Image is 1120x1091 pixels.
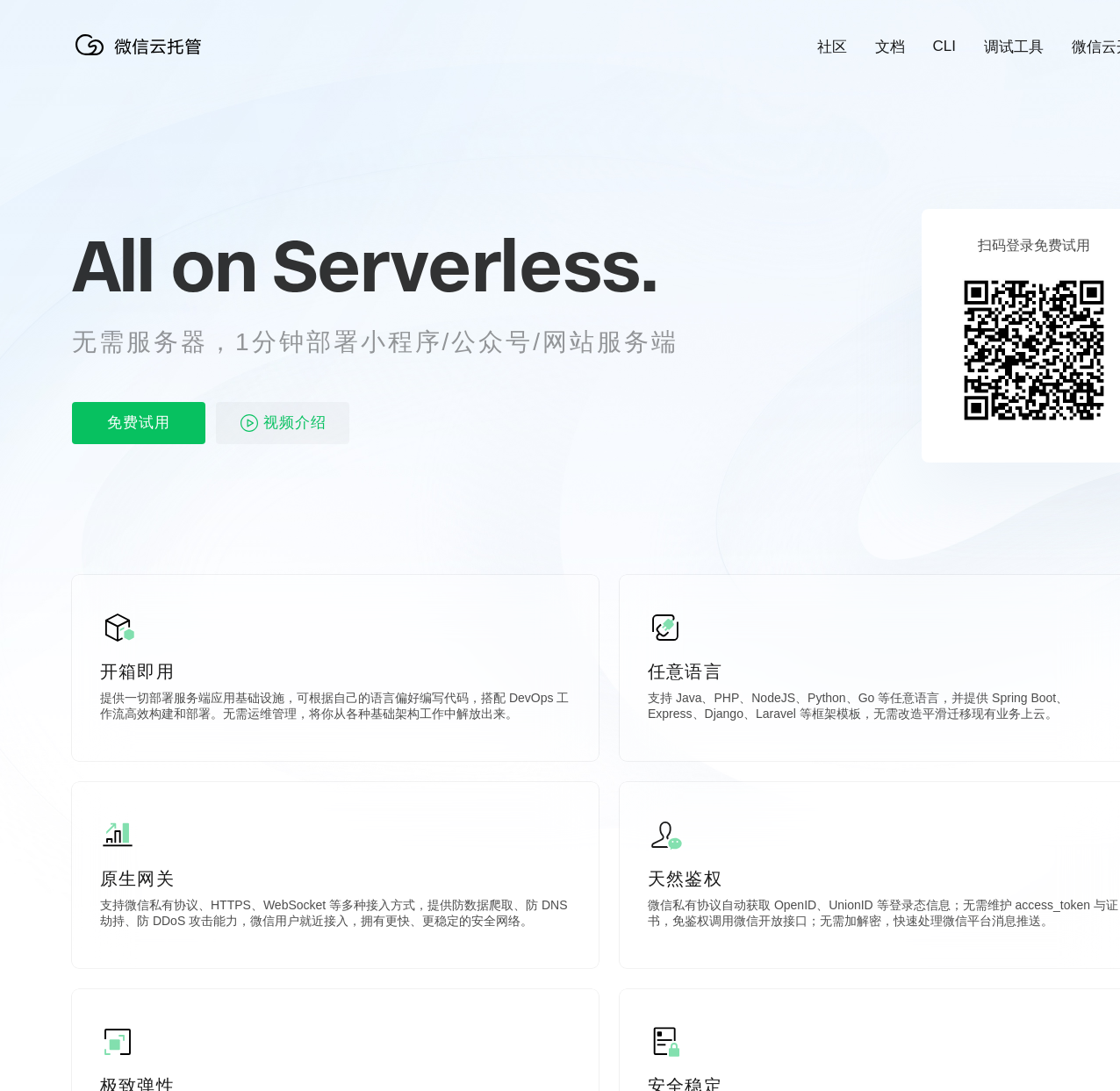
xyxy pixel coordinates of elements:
a: 文档 [875,37,905,57]
p: 支持 Java、PHP、NodeJS、Python、Go 等任意语言，并提供 Spring Boot、Express、Django、Laravel 等框架模板，无需改造平滑迁移现有业务上云。 [648,691,1118,726]
a: 调试工具 [984,37,1044,57]
span: 视频介绍 [263,402,327,444]
p: 天然鉴权 [648,866,1118,891]
p: 扫码登录免费试用 [978,237,1090,255]
img: video_play.svg [239,413,260,434]
p: 任意语言 [648,659,1118,684]
p: 原生网关 [100,866,571,891]
a: CLI [933,38,956,55]
p: 提供一切部署服务端应用基础设施，可根据自己的语言偏好编写代码，搭配 DevOps 工作流高效构建和部署。无需运维管理，将你从各种基础架构工作中解放出来。 [100,691,571,726]
p: 无需服务器，1分钟部署小程序/公众号/网站服务端 [72,325,711,360]
img: 微信云托管 [72,27,212,62]
span: All on [72,221,255,309]
p: 开箱即用 [100,659,571,684]
a: 微信云托管 [72,50,212,65]
p: 免费试用 [72,402,205,444]
p: 支持微信私有协议、HTTPS、WebSocket 等多种接入方式，提供防数据爬取、防 DNS 劫持、防 DDoS 攻击能力，微信用户就近接入，拥有更快、更稳定的安全网络。 [100,898,571,933]
span: Serverless. [272,221,657,309]
a: 社区 [817,37,847,57]
p: 微信私有协议自动获取 OpenID、UnionID 等登录态信息；无需维护 access_token 与证书，免鉴权调用微信开放接口；无需加解密，快速处理微信平台消息推送。 [648,898,1118,933]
